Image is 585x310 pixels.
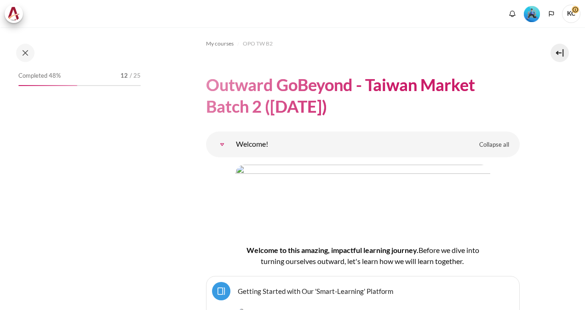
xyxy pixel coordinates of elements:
a: OPO TW B2 [243,38,273,49]
a: Architeck Architeck [5,5,28,23]
span: 12 [120,71,128,80]
img: Architeck [7,7,20,21]
span: / 25 [130,71,141,80]
a: User menu [562,5,580,23]
h1: Outward GoBeyond - Taiwan Market Batch 2 ([DATE]) [206,74,520,117]
img: Level #3 [524,6,540,22]
span: KC [562,5,580,23]
a: Welcome! [213,135,231,154]
h4: Welcome to this amazing, impactful learning journey. [235,245,490,267]
a: Level #3 [520,5,544,22]
span: OPO TW B2 [243,40,273,48]
nav: Navigation bar [206,36,520,51]
div: Show notification window with no new notifications [505,7,519,21]
div: 48% [18,85,77,86]
span: B [419,246,423,254]
span: Collapse all [479,140,509,149]
a: Collapse all [472,137,516,153]
span: My courses [206,40,234,48]
a: Getting Started with Our 'Smart-Learning' Platform [238,287,393,295]
a: My courses [206,38,234,49]
span: Completed 48% [18,71,61,80]
button: Languages [545,7,558,21]
div: Level #3 [524,5,540,22]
